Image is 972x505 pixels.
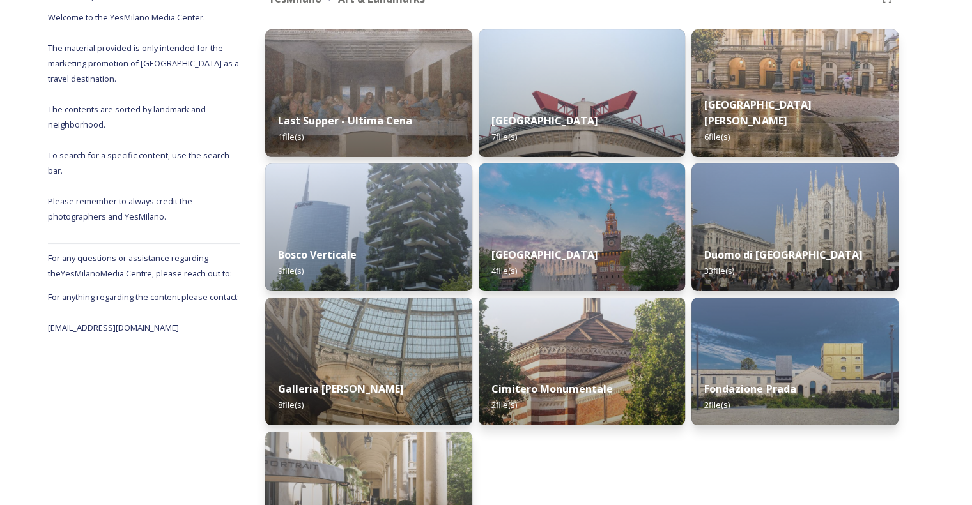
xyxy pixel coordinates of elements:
[704,131,730,142] span: 6 file(s)
[691,298,899,425] img: 0c9b195ba4353fcb12d9ac866c461d2dfcea3d92a2266888a650a82666f2e62d.jpg
[278,114,412,128] strong: Last Supper - Ultima Cena
[491,131,517,142] span: 7 file(s)
[278,248,357,262] strong: Bosco Verticale
[691,29,899,157] img: e909a26cc83e0f66552e365beb8ed3efc345c46ec2008e13a580d88771ab5a28.jpg
[491,114,598,128] strong: [GEOGRAPHIC_DATA]
[704,399,730,411] span: 2 file(s)
[491,399,517,411] span: 2 file(s)
[491,265,517,276] span: 4 file(s)
[278,265,304,276] span: 9 file(s)
[278,399,304,411] span: 8 file(s)
[48,291,241,333] span: For anything regarding the content please contact: [EMAIL_ADDRESS][DOMAIN_NAME]
[265,29,472,157] img: Leonardo_da_Vinci_-_The_Last_Supper_high_res.jpg
[691,163,899,291] img: Duomo_YesMilano_AnnaDellaBadia_4505.JPG
[704,248,862,262] strong: Duomo di [GEOGRAPHIC_DATA]
[491,248,598,262] strong: [GEOGRAPHIC_DATA]
[704,98,811,128] strong: [GEOGRAPHIC_DATA][PERSON_NAME]
[265,163,472,291] img: Isola_Yesilano_AnnaDellaBadia_880.jpg
[479,298,686,425] img: francesco.dirosa_10.jpg
[48,11,241,222] span: Welcome to the YesMilano Media Center. The material provided is only intended for the marketing p...
[491,382,613,396] strong: Cimitero Monumentale
[479,163,686,291] img: 0192320e2f2597db517af206b61657f850f32aa4ed562500c5615972a4139677.jpg
[48,252,232,279] span: For any questions or assistance regarding the YesMilano Media Centre, please reach out to:
[278,131,304,142] span: 1 file(s)
[704,382,796,396] strong: Fondazione Prada
[704,265,734,276] span: 33 file(s)
[479,29,686,157] img: IMG_2970-2.jpg
[265,298,472,425] img: 22dd3f516ab219d5558b701efad3fa9191d5a2ac9a334dced261675ec827e427.jpg
[278,382,404,396] strong: Galleria [PERSON_NAME]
